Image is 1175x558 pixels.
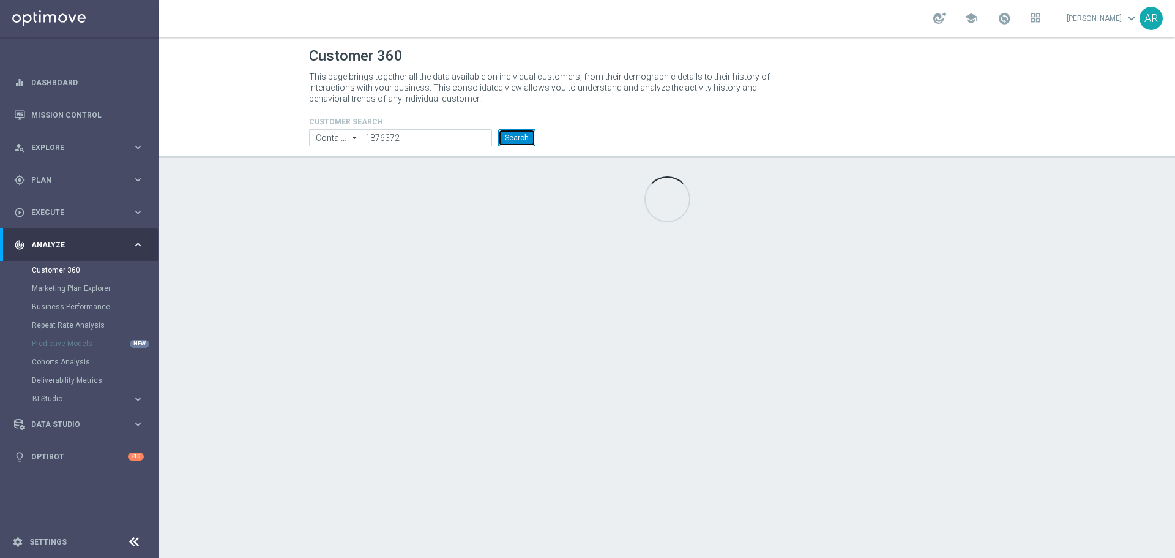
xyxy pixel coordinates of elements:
[29,538,67,546] a: Settings
[14,239,25,251] i: track_changes
[309,118,535,126] h4: CUSTOMER SEARCH
[14,440,144,473] div: Optibot
[14,207,25,218] i: play_circle_outline
[14,175,25,186] i: gps_fixed
[13,420,144,429] button: Data Studio keyboard_arrow_right
[14,77,25,88] i: equalizer
[309,71,780,104] p: This page brings together all the data available on individual customers, from their demographic ...
[14,207,132,218] div: Execute
[32,353,158,371] div: Cohorts Analysis
[32,261,158,279] div: Customer 360
[31,66,144,99] a: Dashboard
[14,451,25,462] i: lightbulb
[964,12,978,25] span: school
[32,316,158,334] div: Repeat Rate Analysis
[12,537,23,548] i: settings
[14,142,25,153] i: person_search
[31,440,128,473] a: Optibot
[13,78,144,88] button: equalizer Dashboard
[14,419,132,430] div: Data Studio
[13,208,144,217] button: play_circle_outline Execute keyboard_arrow_right
[362,129,492,146] input: Enter CID, Email, name or phone
[130,340,149,348] div: NEW
[32,394,144,404] button: BI Studio keyboard_arrow_right
[309,47,1025,65] h1: Customer 360
[32,298,158,316] div: Business Performance
[31,144,132,151] span: Explore
[132,141,144,153] i: keyboard_arrow_right
[32,284,127,293] a: Marketing Plan Explorer
[31,99,144,131] a: Mission Control
[128,453,144,461] div: +10
[32,279,158,298] div: Marketing Plan Explorer
[1125,12,1138,25] span: keyboard_arrow_down
[14,239,132,251] div: Analyze
[14,99,144,131] div: Mission Control
[132,174,144,186] i: keyboard_arrow_right
[132,206,144,218] i: keyboard_arrow_right
[32,265,127,275] a: Customer 360
[31,241,132,249] span: Analyze
[132,418,144,430] i: keyboard_arrow_right
[32,395,132,402] div: BI Studio
[13,240,144,250] button: track_changes Analyze keyboard_arrow_right
[13,143,144,153] button: person_search Explore keyboard_arrow_right
[32,395,120,402] span: BI Studio
[32,302,127,312] a: Business Performance
[309,129,362,146] input: Contains
[349,130,361,146] i: arrow_drop_down
[13,452,144,462] button: lightbulb Optibot +10
[14,66,144,99] div: Dashboard
[32,334,158,353] div: Predictive Models
[132,239,144,251] i: keyboard_arrow_right
[32,390,158,408] div: BI Studio
[132,393,144,405] i: keyboard_arrow_right
[31,421,132,428] span: Data Studio
[32,371,158,390] div: Deliverability Metrics
[14,175,132,186] div: Plan
[32,320,127,330] a: Repeat Rate Analysis
[498,129,535,146] button: Search
[14,142,132,153] div: Explore
[32,375,127,385] a: Deliverability Metrics
[31,176,132,184] span: Plan
[1140,7,1163,30] div: AR
[32,357,127,367] a: Cohorts Analysis
[1065,9,1140,28] a: [PERSON_NAME]keyboard_arrow_down
[13,110,144,120] button: Mission Control
[13,175,144,185] button: gps_fixed Plan keyboard_arrow_right
[31,209,132,216] span: Execute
